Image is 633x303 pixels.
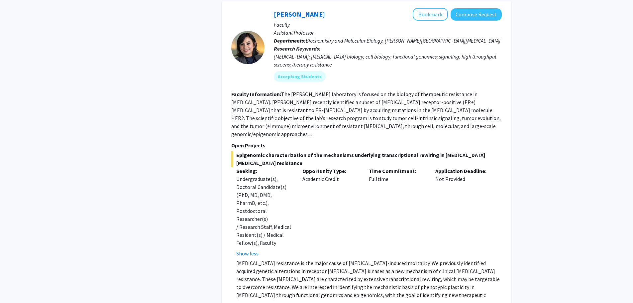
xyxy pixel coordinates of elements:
div: Not Provided [430,167,497,257]
button: Show less [236,249,259,257]
p: Application Deadline: [435,167,492,175]
fg-read-more: The [PERSON_NAME] laboratory is focused on the biology of therapeutic resistance in [MEDICAL_DATA... [231,91,501,137]
mat-chip: Accepting Students [274,71,326,82]
button: Compose Request to Utthara Nayar [451,8,502,21]
p: Seeking: [236,167,293,175]
p: Opportunity Type: [302,167,359,175]
button: Add Utthara Nayar to Bookmarks [413,8,448,21]
b: Research Keywords: [274,45,321,52]
div: Academic Credit [297,167,364,257]
div: Fulltime [364,167,430,257]
p: Time Commitment: [369,167,425,175]
b: Departments: [274,37,306,44]
a: [PERSON_NAME] [274,10,325,18]
p: Assistant Professor [274,29,502,37]
b: Faculty Information: [231,91,281,97]
div: [MEDICAL_DATA]; [MEDICAL_DATA] biology; cell biology; functional genomics; signaling; high throug... [274,53,502,69]
iframe: Chat [5,273,28,298]
span: Epigenomic characterization of the mechanisms underlying transcriptional rewiring in [MEDICAL_DAT... [231,151,502,167]
div: Undergraduate(s), Doctoral Candidate(s) (PhD, MD, DMD, PharmD, etc.), Postdoctoral Researcher(s) ... [236,175,293,247]
p: Faculty [274,21,502,29]
p: Open Projects [231,141,502,149]
span: Biochemistry and Molecular Biology, [PERSON_NAME][GEOGRAPHIC_DATA][MEDICAL_DATA] [306,37,500,44]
